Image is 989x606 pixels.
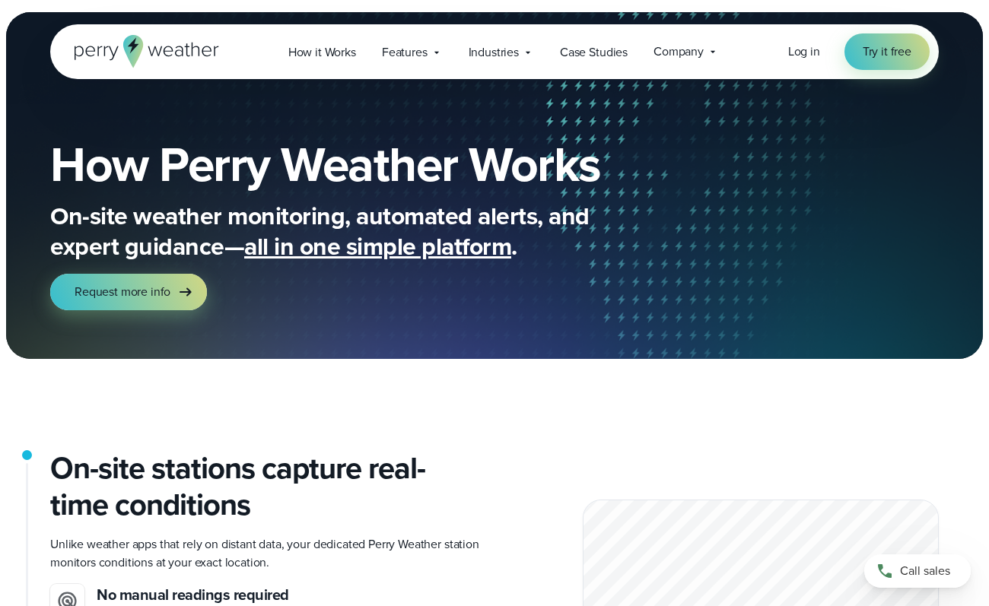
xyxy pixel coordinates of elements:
[50,535,482,572] p: Unlike weather apps that rely on distant data, your dedicated Perry Weather station monitors cond...
[275,36,369,68] a: How it Works
[547,36,641,68] a: Case Studies
[244,228,511,265] span: all in one simple platform
[900,562,950,580] span: Call sales
[788,43,820,60] span: Log in
[97,584,482,606] h3: No manual readings required
[288,43,356,62] span: How it Works
[50,140,711,189] h1: How Perry Weather Works
[382,43,428,62] span: Features
[50,274,207,310] a: Request more info
[469,43,519,62] span: Industries
[864,554,971,588] a: Call sales
[844,33,930,70] a: Try it free
[654,43,704,61] span: Company
[75,283,170,301] span: Request more info
[50,450,482,523] h2: On-site stations capture real-time conditions
[560,43,628,62] span: Case Studies
[50,201,659,262] p: On-site weather monitoring, automated alerts, and expert guidance— .
[863,43,911,61] span: Try it free
[788,43,820,61] a: Log in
